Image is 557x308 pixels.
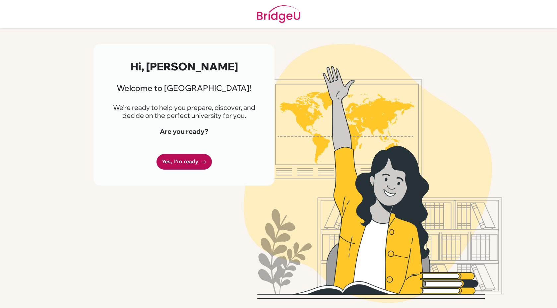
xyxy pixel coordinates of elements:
[109,60,259,73] h2: Hi, [PERSON_NAME]
[109,83,259,93] h3: Welcome to [GEOGRAPHIC_DATA]!
[156,154,212,170] a: Yes, I'm ready
[109,104,259,119] p: We're ready to help you prepare, discover, and decide on the perfect university for you.
[109,127,259,135] h4: Are you ready?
